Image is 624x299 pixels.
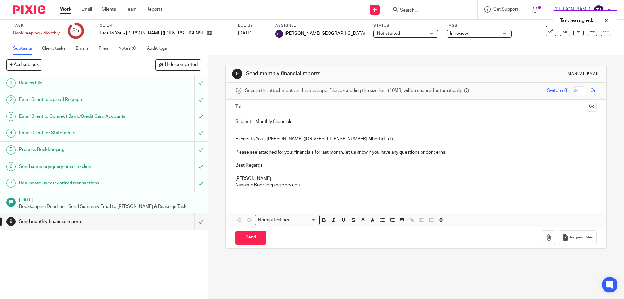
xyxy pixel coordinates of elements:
[6,78,16,88] div: 1
[6,145,16,155] div: 5
[238,23,267,28] label: Due by
[587,102,597,112] button: Cc
[75,29,79,33] small: /9
[245,88,462,94] span: Secure the attachments in this message. Files exceeding the size limit (10MB) will be secured aut...
[6,217,16,226] div: 9
[275,23,365,28] label: Assignee
[568,71,600,76] div: Manual email
[126,6,136,13] a: Team
[19,162,132,171] h1: Send summary/query email to client
[593,5,604,15] img: svg%3E
[235,162,596,169] p: Best Regards,
[13,30,60,36] div: Bookkeeping - Monthly
[275,30,283,38] img: svg%3E
[19,128,132,138] h1: Email Client for Statements
[13,5,45,14] img: Pixie
[19,178,132,188] h1: Reallocate uncategorized transactions
[42,42,71,55] a: Client tasks
[19,78,132,88] h1: Review File
[155,59,201,70] button: Hide completed
[72,27,79,34] div: 8
[81,6,92,13] a: Email
[146,6,162,13] a: Reports
[232,69,242,79] div: 9
[118,42,142,55] a: Notes (0)
[100,23,230,28] label: Client
[147,42,172,55] a: Audit logs
[256,217,292,224] span: Normal text size
[19,217,132,226] h1: Send monthly financial reports
[100,30,204,36] p: Ears To You - [PERSON_NAME] ([DRIVERS_LICENSE_NUMBER] Alberta Ltd.)
[377,31,400,36] span: Not started
[255,215,320,225] div: Search for option
[238,31,252,35] span: [DATE]
[450,31,468,36] span: In review
[165,62,198,68] span: Hide completed
[76,42,94,55] a: Emails
[235,175,596,182] p: [PERSON_NAME]
[235,118,252,125] label: Subject:
[292,217,316,224] input: Search for option
[13,42,37,55] a: Subtasks
[6,95,16,104] div: 2
[547,88,567,94] span: Switch off
[6,112,16,121] div: 3
[235,231,266,245] input: Send
[591,88,597,94] span: On
[19,203,201,210] p: Bookkeeping Deadline - Send Summary Email to [PERSON_NAME] & Reassign Task
[102,6,116,13] a: Clients
[285,30,365,37] span: [PERSON_NAME][GEOGRAPHIC_DATA]
[99,42,113,55] a: Files
[235,182,596,188] p: Nanaimo Bookkeeping Services
[559,230,596,245] button: Request files
[19,95,132,104] h1: Email Client to Upload Receipts
[6,162,16,171] div: 6
[6,129,16,138] div: 4
[19,112,132,121] h1: Email Client to Connect Bank/Credit Card Accounts
[235,136,596,142] p: Hi Ears To You - [PERSON_NAME] ([DRIVERS_LICENSE_NUMBER] Alberta Ltd.)
[19,195,201,203] h1: [DATE]
[19,145,132,155] h1: Process Bookkeeping
[6,179,16,188] div: 7
[235,103,242,110] label: To:
[13,23,60,28] label: Task
[246,70,430,77] h1: Send monthly financial reports
[235,149,596,156] p: Please see attached for your financials for last month, let us know if you have any questions or ...
[560,17,593,24] p: Task reassigned.
[6,59,42,70] button: + Add subtask
[570,235,593,240] span: Request files
[60,6,71,13] a: Work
